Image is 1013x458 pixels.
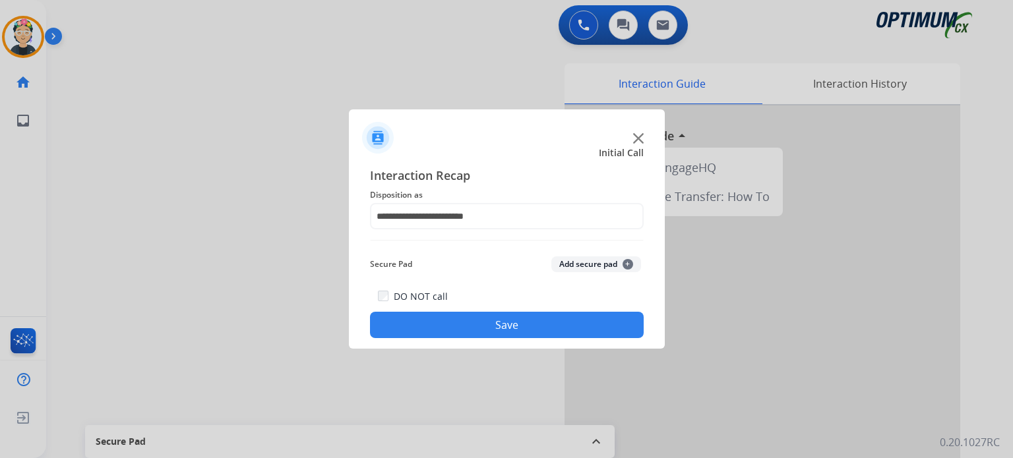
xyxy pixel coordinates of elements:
button: Add secure pad+ [551,256,641,272]
span: Disposition as [370,187,644,203]
p: 0.20.1027RC [940,434,1000,450]
span: Initial Call [599,146,644,159]
label: DO NOT call [394,290,448,303]
img: contactIcon [362,122,394,154]
img: contact-recap-line.svg [370,240,644,241]
span: Interaction Recap [370,166,644,187]
span: + [623,259,633,270]
span: Secure Pad [370,256,412,272]
button: Save [370,312,644,338]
